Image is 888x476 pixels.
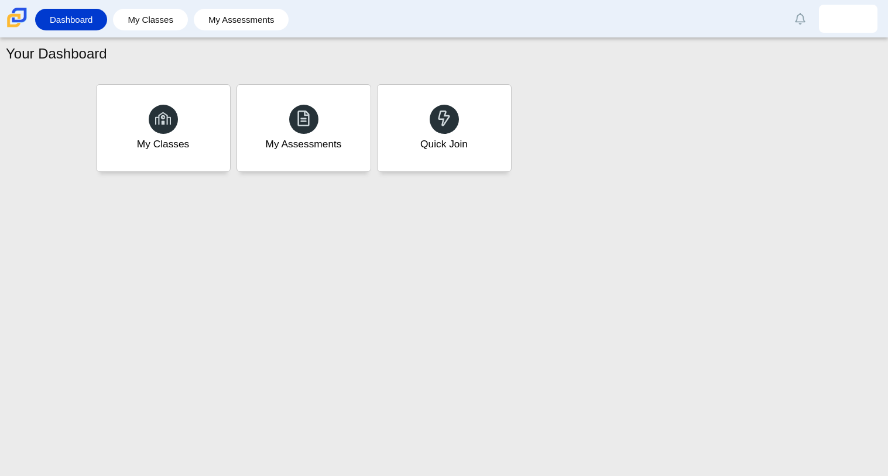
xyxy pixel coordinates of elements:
[41,9,101,30] a: Dashboard
[119,9,182,30] a: My Classes
[787,6,813,32] a: Alerts
[200,9,283,30] a: My Assessments
[420,137,468,151] div: Quick Join
[236,84,371,172] a: My Assessments
[137,137,190,151] div: My Classes
[819,5,877,33] a: heidi.estrada.Fhmxfo
[266,137,342,151] div: My Assessments
[5,22,29,32] a: Carmen School of Science & Technology
[377,84,512,172] a: Quick Join
[96,84,231,172] a: My Classes
[5,5,29,30] img: Carmen School of Science & Technology
[839,9,858,28] img: heidi.estrada.Fhmxfo
[6,44,107,64] h1: Your Dashboard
